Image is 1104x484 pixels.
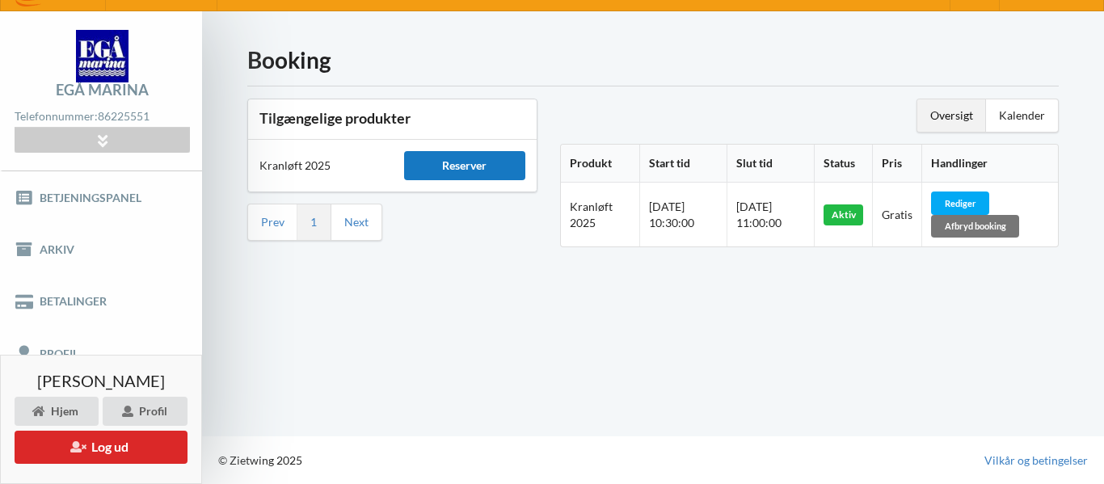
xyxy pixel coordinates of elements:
[984,452,1088,469] a: Vilkår og betingelser
[882,208,912,221] span: Gratis
[248,146,393,185] div: Kranløft 2025
[56,82,149,97] div: Egå Marina
[921,145,1058,183] th: Handlinger
[570,200,613,229] span: Kranløft 2025
[824,204,864,225] div: Aktiv
[15,106,189,128] div: Telefonnummer:
[931,215,1019,238] div: Afbryd booking
[404,151,526,180] div: Reserver
[103,397,188,426] div: Profil
[917,99,986,132] div: Oversigt
[344,215,369,229] a: Next
[76,30,129,82] img: logo
[15,397,99,426] div: Hjem
[98,109,150,123] strong: 86225551
[931,191,989,214] div: Rediger
[649,200,694,229] span: [DATE] 10:30:00
[261,215,284,229] a: Prev
[259,109,525,128] h3: Tilgængelige produkter
[561,145,639,183] th: Produkt
[736,200,782,229] span: [DATE] 11:00:00
[814,145,873,183] th: Status
[15,431,188,464] button: Log ud
[639,145,727,183] th: Start tid
[37,372,165,389] span: [PERSON_NAME]
[872,145,921,183] th: Pris
[986,99,1058,132] div: Kalender
[247,45,1059,74] h1: Booking
[727,145,814,183] th: Slut tid
[310,215,317,229] a: 1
